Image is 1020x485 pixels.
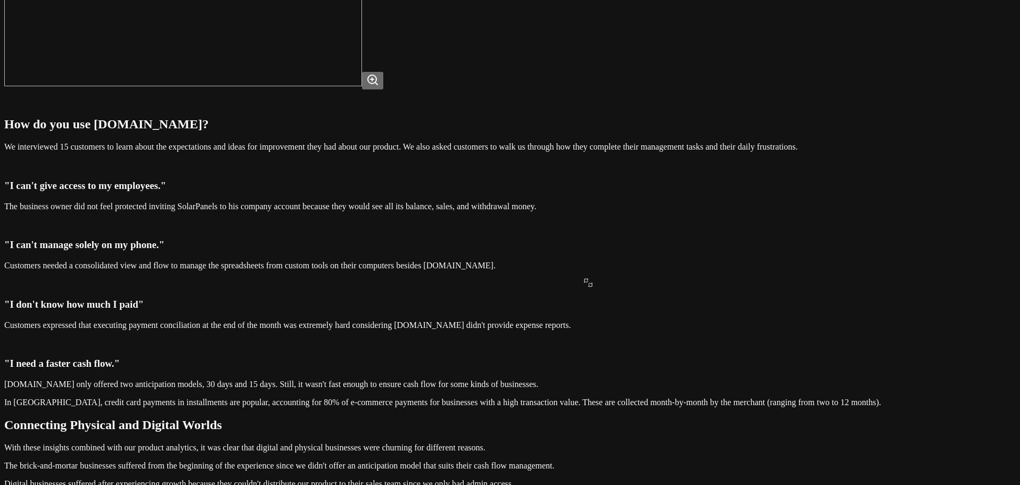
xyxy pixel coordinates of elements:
[4,142,1016,152] p: We interviewed 15 customers to learn about the expectations and ideas for improvement they had ab...
[4,380,1016,389] p: [DOMAIN_NAME] only offered two anticipation models, 30 days and 15 days. Still, it wasn't fast en...
[4,320,1016,330] p: Customers expressed that executing payment conciliation at the end of the month was extremely har...
[4,202,1016,211] p: The business owner did not feel protected inviting SolarPanels to his company account because the...
[4,443,1016,453] p: With these insights combined with our product analytics, it was clear that digital and physical b...
[4,418,1016,432] h2: Connecting Physical and Digital Worlds
[4,299,1016,310] h3: "I don't know how much I paid"
[4,461,1016,471] p: The brick-and-mortar businesses suffered from the beginning of the experience since we didn't off...
[4,358,1016,369] h3: "I need a faster cash flow."
[4,180,1016,192] h3: "I can't give access to my employees."
[4,117,1016,131] h2: How do you use [DOMAIN_NAME]?
[4,239,1016,251] h3: "I can't manage solely on my phone."
[4,398,1016,407] p: In [GEOGRAPHIC_DATA], credit card payments in installments are popular, accounting for 80% of e-c...
[4,261,1016,270] p: Customers needed a consolidated view and flow to manage the spreadsheets from custom tools on the...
